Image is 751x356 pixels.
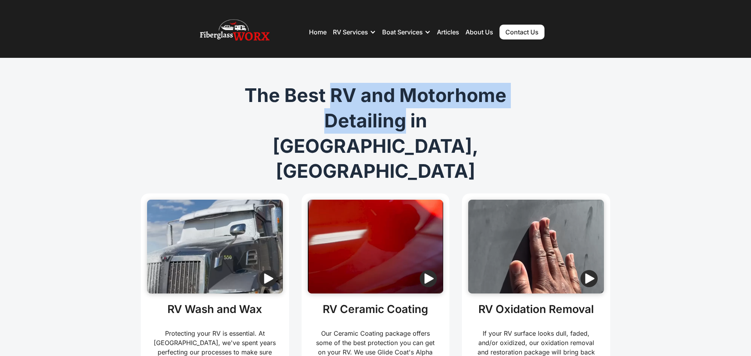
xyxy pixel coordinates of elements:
img: Play video [580,270,598,287]
img: Fiberglass WorX – RV Repair, RV Roof & RV Detailing [200,16,269,48]
h2: RV Ceramic Coating [323,303,428,316]
div: Boat Services [382,20,431,44]
a: Home [309,28,327,36]
a: About Us [465,28,493,36]
a: Contact Us [499,25,544,39]
img: Play video [420,270,437,287]
div: Boat Services [382,28,423,36]
h1: The Best RV and Motorhome Detailing in [GEOGRAPHIC_DATA], [GEOGRAPHIC_DATA] [225,83,526,184]
a: Articles [437,28,459,36]
div: RV Services [333,28,368,36]
h2: RV Oxidation Removal [478,303,594,316]
img: Play video [259,270,277,287]
div: RV Services [333,20,376,44]
h2: RV Wash and Wax [167,303,262,316]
